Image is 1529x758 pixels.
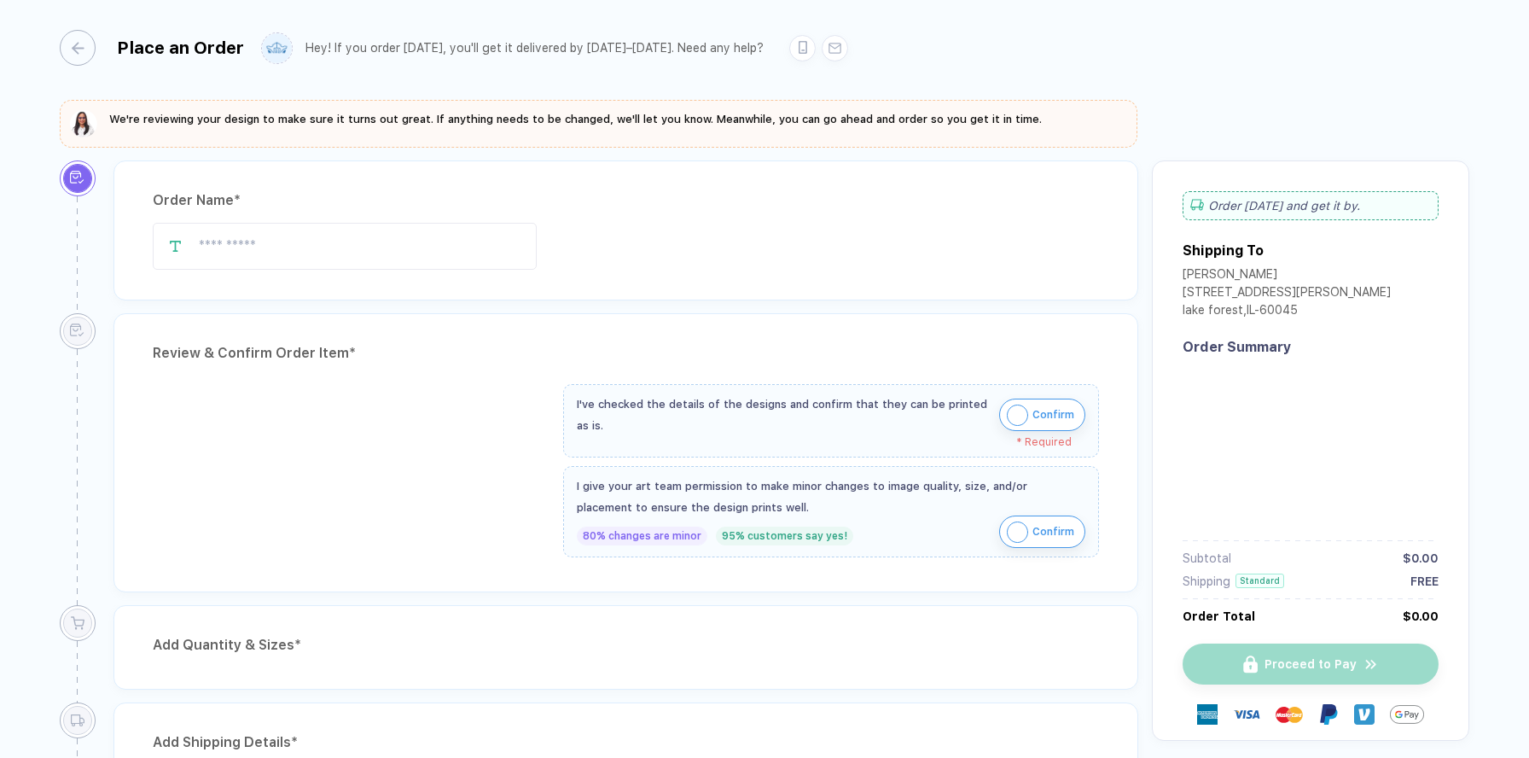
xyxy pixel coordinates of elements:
img: visa [1233,701,1260,728]
img: GPay [1390,697,1424,732]
img: Venmo [1354,704,1375,725]
div: FREE [1410,574,1439,588]
div: 80% changes are minor [577,527,707,545]
div: Standard [1235,574,1284,588]
div: lake forest , IL - 60045 [1183,303,1391,321]
div: Subtotal [1183,551,1231,565]
img: master-card [1276,701,1303,728]
div: $0.00 [1403,551,1439,565]
div: I've checked the details of the designs and confirm that they can be printed as is. [577,394,991,436]
div: Review & Confirm Order Item [153,340,1099,367]
div: [STREET_ADDRESS][PERSON_NAME] [1183,285,1391,303]
div: Order [DATE] and get it by . [1183,191,1439,220]
img: express [1197,704,1218,725]
button: iconConfirm [999,399,1085,431]
button: iconConfirm [999,516,1085,548]
div: Order Total [1183,609,1255,623]
div: * Required [577,436,1072,448]
span: Confirm [1032,401,1074,429]
div: Shipping To [1183,242,1264,259]
div: $0.00 [1403,609,1439,623]
div: Order Name [153,187,1099,214]
img: user profile [262,33,292,63]
span: Confirm [1032,518,1074,545]
img: sophie [70,110,97,137]
button: We're reviewing your design to make sure it turns out great. If anything needs to be changed, we'... [70,110,1042,137]
div: [PERSON_NAME] [1183,267,1391,285]
div: Place an Order [117,38,244,58]
img: icon [1007,405,1028,426]
div: 95% customers say yes! [716,527,853,545]
img: icon [1007,522,1028,543]
span: We're reviewing your design to make sure it turns out great. If anything needs to be changed, we'... [109,113,1042,125]
div: Add Quantity & Sizes [153,632,1099,659]
div: Shipping [1183,574,1230,588]
div: Hey! If you order [DATE], you'll get it delivered by [DATE]–[DATE]. Need any help? [305,41,764,55]
div: Order Summary [1183,339,1439,355]
div: I give your art team permission to make minor changes to image quality, size, and/or placement to... [577,475,1085,518]
img: Paypal [1318,704,1339,725]
div: Add Shipping Details [153,729,1099,756]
